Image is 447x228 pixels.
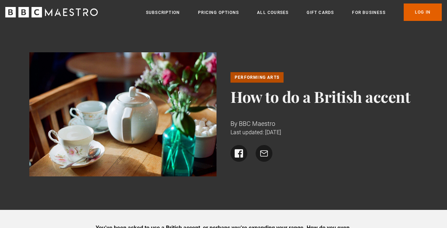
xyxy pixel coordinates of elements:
a: Pricing Options [198,9,239,16]
span: BBC Maestro [239,120,275,127]
span: By [230,120,237,127]
nav: Primary [146,3,442,21]
time: Last updated: [DATE] [230,129,281,136]
a: Subscription [146,9,180,16]
a: Log In [404,3,442,21]
h1: How to do a British accent [230,88,418,105]
a: For business [352,9,385,16]
a: Performing Arts [230,72,284,83]
a: Gift Cards [307,9,334,16]
svg: BBC Maestro [5,7,98,17]
a: All Courses [257,9,288,16]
